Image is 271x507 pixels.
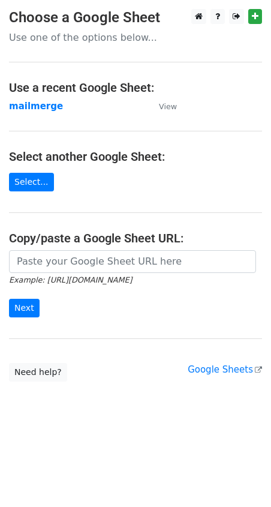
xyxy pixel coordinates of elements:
a: Select... [9,173,54,191]
h3: Choose a Google Sheet [9,9,262,26]
a: Need help? [9,363,67,382]
h4: Copy/paste a Google Sheet URL: [9,231,262,245]
h4: Use a recent Google Sheet: [9,80,262,95]
p: Use one of the options below... [9,31,262,44]
a: Google Sheets [188,364,262,375]
small: View [159,102,177,111]
a: mailmerge [9,101,63,112]
input: Paste your Google Sheet URL here [9,250,256,273]
small: Example: [URL][DOMAIN_NAME] [9,275,132,284]
input: Next [9,299,40,317]
h4: Select another Google Sheet: [9,149,262,164]
a: View [147,101,177,112]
